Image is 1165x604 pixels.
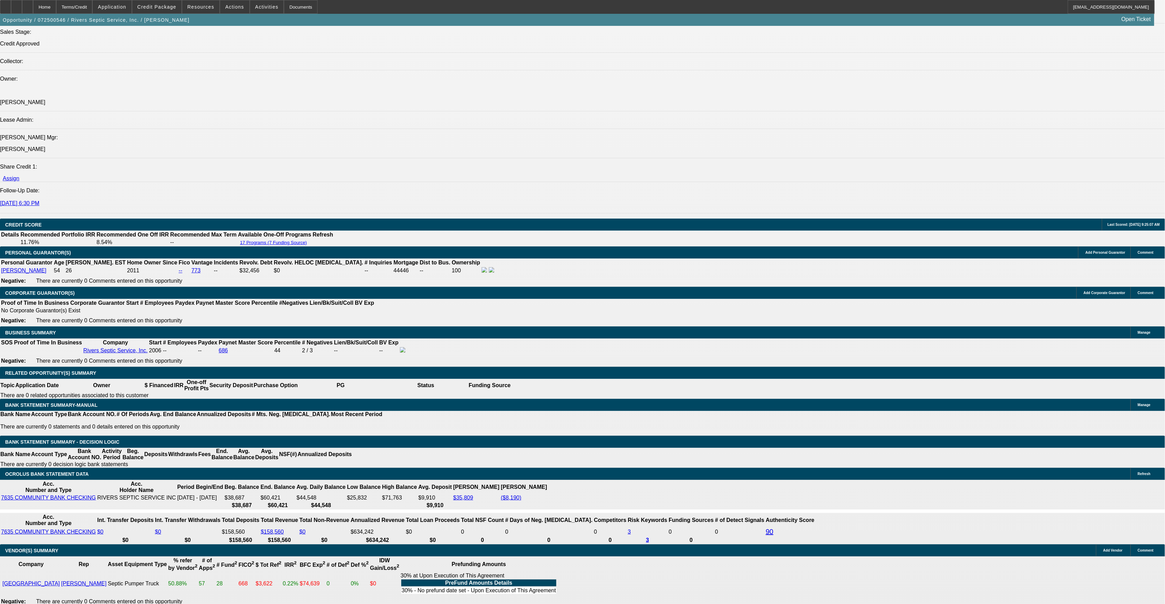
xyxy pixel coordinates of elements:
span: Actions [225,4,244,10]
th: # Days of Neg. [MEDICAL_DATA]. [505,514,593,527]
b: # Negatives [302,340,333,345]
td: $38,687 [224,494,259,501]
th: Beg. Balance [224,481,259,494]
td: 30% - No prefund date set - Upon Execution of This Agreement [401,587,556,594]
div: 30% at Upon Execution of This Agreement [401,573,557,595]
a: 7635 COMMUNITY BANK CHECKING [1,495,96,501]
span: VENDOR(S) SUMMARY [5,548,58,553]
span: Comment [1138,291,1154,295]
span: Refresh [1138,472,1151,476]
td: Septic Pumper Truck [107,572,167,595]
a: 686 [219,348,228,353]
th: Avg. Deposit [418,481,452,494]
span: Last Scored: [DATE] 9:25:07 AM [1107,223,1160,226]
span: Manage [1138,331,1151,334]
b: # Employees [163,340,197,345]
td: 100 [451,267,481,274]
th: End. Balance [260,481,295,494]
th: 0 [505,537,593,544]
b: Lien/Bk/Suit/Coll [334,340,378,345]
td: 0 [594,527,627,536]
td: $71,763 [382,494,417,501]
th: Recommended Max Term [170,231,237,238]
a: $158,560 [261,529,284,535]
b: Company [19,561,44,567]
td: $74,639 [299,572,326,595]
td: 0.22% [282,572,299,595]
span: There are currently 0 Comments entered on this opportunity [36,318,182,323]
th: Purchase Option [253,379,298,392]
a: Assign [3,175,19,181]
button: Application [93,0,131,13]
td: -- [334,347,378,354]
td: 57 [198,572,215,595]
a: 3 [628,529,631,535]
b: Personal Guarantor [1,260,52,265]
b: Negative: [1,318,26,323]
span: Add Vendor [1103,548,1123,552]
b: Mortgage [394,260,419,265]
sup: 2 [235,561,237,566]
th: NSF(#) [279,448,297,461]
td: 668 [238,572,255,595]
b: Negative: [1,278,26,284]
button: Resources [182,0,219,13]
th: Status [383,379,468,392]
img: facebook-icon.png [400,347,405,353]
th: PG [298,379,383,392]
a: 3 [646,537,649,543]
th: End. Balance [211,448,233,461]
sup: 2 [213,564,215,569]
b: Rep [79,561,89,567]
b: BV Exp [355,300,374,306]
span: Activities [255,4,279,10]
b: Corporate Guarantor [70,300,125,306]
span: PERSONAL GUARANTOR(S) [5,250,71,255]
div: 2 / 3 [302,348,333,354]
th: Acc. Holder Name [97,481,176,494]
th: $0 [155,537,221,544]
th: Security Deposit [209,379,253,392]
span: -- [163,348,167,353]
th: Avg. Daily Balance [296,481,346,494]
a: $0 [155,529,161,535]
th: Recommended One Off IRR [96,231,169,238]
th: 0 [668,537,714,544]
th: Funding Source [468,379,511,392]
th: Total Non-Revenue [299,514,350,527]
td: 0 [668,527,714,536]
td: RIVERS SEPTIC SERVICE INC [97,494,176,501]
b: # Employees [140,300,174,306]
th: # Of Periods [116,411,150,418]
th: Acc. Number and Type [1,514,96,527]
td: 0 [715,527,765,536]
a: [GEOGRAPHIC_DATA] [2,581,60,586]
td: 28 [216,572,238,595]
span: OCROLUS BANK STATEMENT DATA [5,471,89,477]
b: Paydex [175,300,195,306]
b: Company [103,340,128,345]
td: -- [170,239,237,246]
sup: 2 [366,561,369,566]
td: 0% [350,572,369,595]
th: $60,421 [260,502,295,509]
sup: 2 [195,564,197,569]
td: 0 [505,527,593,536]
b: [PERSON_NAME]. EST [66,260,126,265]
td: -- [214,267,238,274]
sup: 2 [279,561,281,566]
th: Int. Transfer Deposits [97,514,154,527]
b: Fico [179,260,190,265]
span: There are currently 0 Comments entered on this opportunity [36,358,182,364]
td: -- [198,347,218,354]
td: $44,548 [296,494,346,501]
td: $3,622 [255,572,282,595]
th: Funding Sources [668,514,714,527]
th: 0 [461,537,504,544]
th: Beg. Balance [122,448,144,461]
a: Rivers Septic Service, Inc. [83,348,148,353]
b: Negative: [1,358,26,364]
b: Ownership [452,260,480,265]
td: $0 [274,267,364,274]
th: Competitors [594,514,627,527]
